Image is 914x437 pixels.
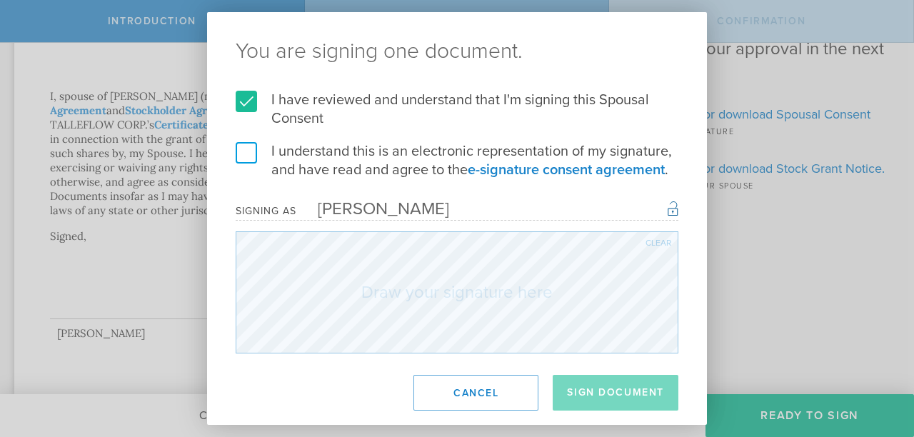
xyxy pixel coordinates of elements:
[236,41,678,62] ng-pluralize: You are signing one document.
[236,142,678,179] label: I understand this is an electronic representation of my signature, and have read and agree to the .
[236,205,296,217] div: Signing as
[296,199,449,219] div: [PERSON_NAME]
[413,375,538,411] button: Cancel
[236,91,678,128] label: I have reviewed and understand that I'm signing this Spousal Consent
[843,326,914,394] iframe: Chat Widget
[553,375,678,411] button: Sign Document
[468,161,665,179] a: e-signature consent agreement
